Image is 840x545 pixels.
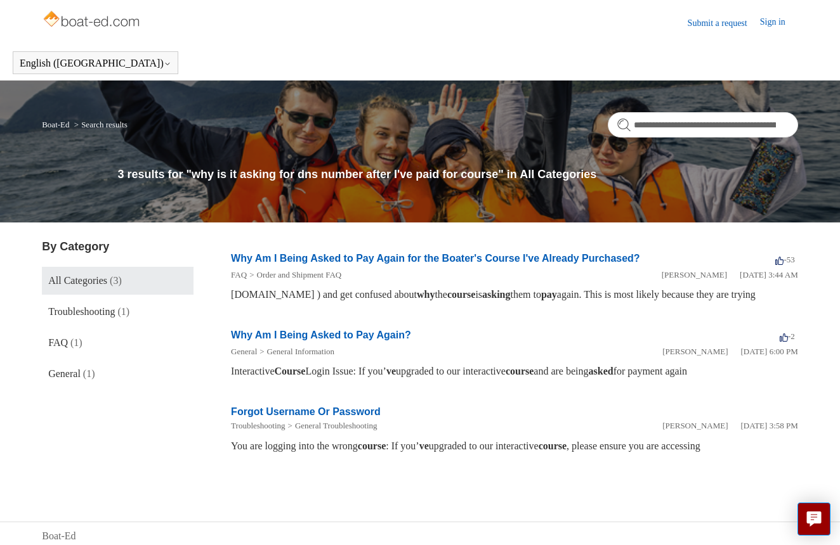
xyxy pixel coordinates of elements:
[72,120,128,129] li: Search results
[42,329,193,357] a: FAQ (1)
[42,120,72,129] li: Boat-Ed
[231,420,285,432] li: Troubleshooting
[231,287,798,302] div: [DOMAIN_NAME] ) and get confused about the is them to again. This is most likely because they are...
[482,289,510,300] em: asking
[48,275,107,286] span: All Categories
[117,306,129,317] span: (1)
[662,269,727,281] li: [PERSON_NAME]
[83,368,95,379] span: (1)
[358,440,386,451] em: course
[231,253,640,264] a: Why Am I Being Asked to Pay Again for the Boater's Course I've Already Purchased?
[48,337,68,348] span: FAQ
[760,15,798,30] a: Sign in
[117,166,797,183] h1: 3 results for "why is it asking for dns number after I've paid for course" in All Categories
[42,267,193,295] a: All Categories (3)
[48,306,115,317] span: Troubleshooting
[70,337,82,348] span: (1)
[589,366,614,376] em: asked
[42,8,143,33] img: Boat-Ed Help Center home page
[231,439,798,454] div: You are logging into the wrong : If you’ upgraded to our interactive , please ensure you are acce...
[506,366,534,376] em: course
[419,440,429,451] em: ve
[42,298,193,326] a: Troubleshooting (1)
[275,366,306,376] em: Course
[257,270,342,279] a: Order and Shipment FAQ
[775,255,794,264] span: -53
[740,270,798,279] time: 03/16/2022, 03:44
[295,421,377,430] a: General Troubleshooting
[42,238,193,255] h3: By Category
[231,269,247,281] li: FAQ
[231,345,257,358] li: General
[42,360,193,388] a: General (1)
[110,275,122,286] span: (3)
[42,529,75,544] a: Boat-Ed
[231,347,257,356] a: General
[741,347,798,356] time: 01/05/2024, 18:00
[231,270,247,279] a: FAQ
[541,289,557,300] em: pay
[741,421,798,430] time: 05/20/2025, 15:58
[20,58,171,69] button: English ([GEOGRAPHIC_DATA])
[608,112,798,138] input: Search
[42,120,69,129] a: Boat-Ed
[231,330,411,340] a: Why Am I Being Asked to Pay Again?
[247,269,341,281] li: Order and Shipment FAQ
[48,368,81,379] span: General
[231,421,285,430] a: Troubleshooting
[539,440,567,451] em: course
[386,366,396,376] em: ve
[662,345,728,358] li: [PERSON_NAME]
[797,503,830,535] button: Live chat
[257,345,334,358] li: General Information
[417,289,435,300] em: why
[231,364,798,379] div: Interactive Login Issue: If you’ upgraded to our interactive and are being for payment again
[447,289,475,300] em: course
[285,420,377,432] li: General Troubleshooting
[662,420,728,432] li: [PERSON_NAME]
[688,16,760,30] a: Submit a request
[267,347,334,356] a: General Information
[780,331,795,341] span: -2
[231,406,381,417] a: Forgot Username Or Password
